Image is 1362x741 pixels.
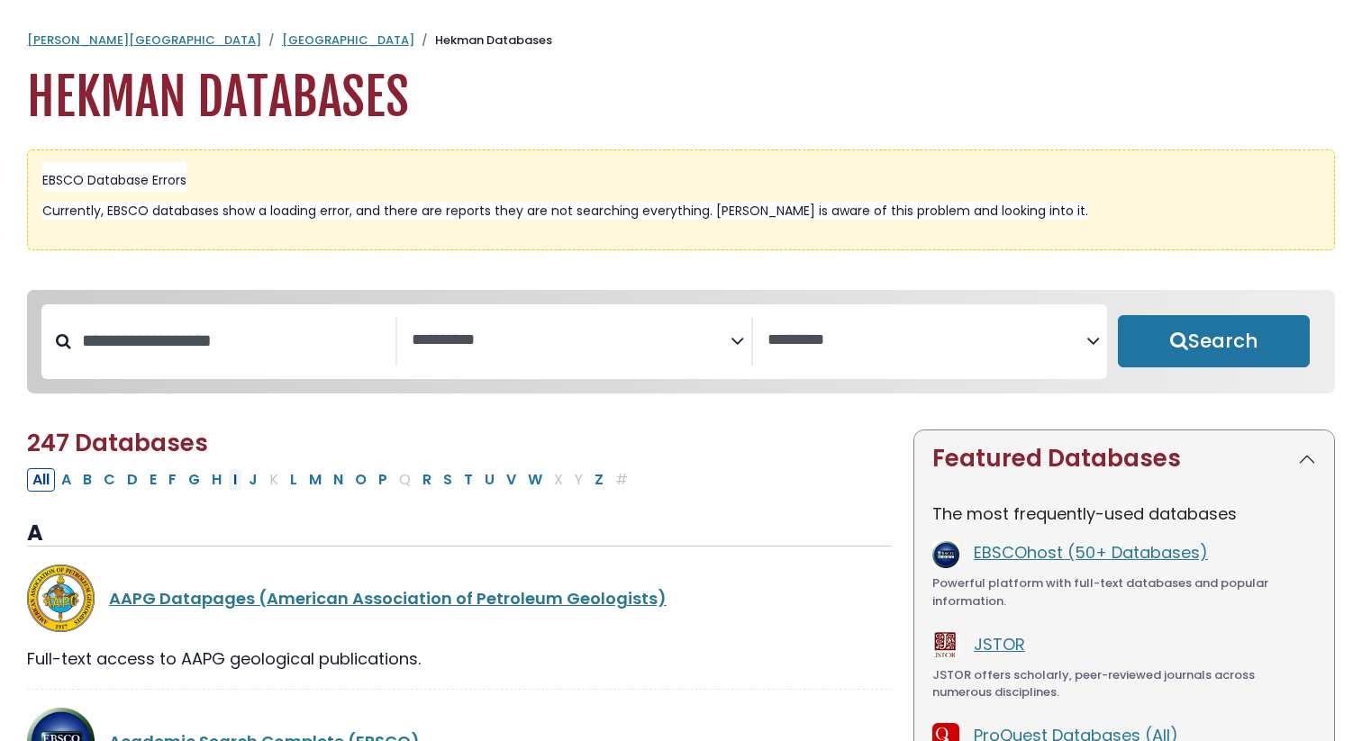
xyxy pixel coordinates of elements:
[767,331,1086,350] textarea: Search
[412,331,731,350] textarea: Search
[27,427,208,459] span: 247 Databases
[459,468,478,492] button: Filter Results T
[974,541,1208,564] a: EBSCOhost (50+ Databases)
[56,468,77,492] button: Filter Results A
[438,468,458,492] button: Filter Results S
[373,468,393,492] button: Filter Results P
[98,468,121,492] button: Filter Results C
[27,32,261,49] a: [PERSON_NAME][GEOGRAPHIC_DATA]
[328,468,349,492] button: Filter Results N
[144,468,162,492] button: Filter Results E
[479,468,500,492] button: Filter Results U
[27,467,635,490] div: Alpha-list to filter by first letter of database name
[914,430,1334,487] button: Featured Databases
[206,468,227,492] button: Filter Results H
[228,468,242,492] button: Filter Results I
[304,468,327,492] button: Filter Results M
[27,32,1335,50] nav: breadcrumb
[27,68,1335,128] h1: Hekman Databases
[932,574,1316,610] div: Powerful platform with full-text databases and popular information.
[27,468,55,492] button: All
[932,666,1316,701] div: JSTOR offers scholarly, peer-reviewed journals across numerous disciplines.
[109,587,667,610] a: AAPG Datapages (American Association of Petroleum Geologists)
[77,468,97,492] button: Filter Results B
[42,202,1088,220] span: Currently, EBSCO databases show a loading error, and there are reports they are not searching eve...
[932,502,1316,526] p: The most frequently-used databases
[522,468,548,492] button: Filter Results W
[183,468,205,492] button: Filter Results G
[243,468,263,492] button: Filter Results J
[350,468,372,492] button: Filter Results O
[27,290,1335,394] nav: Search filters
[501,468,522,492] button: Filter Results V
[27,646,892,671] div: Full-text access to AAPG geological publications.
[42,171,186,189] span: EBSCO Database Errors
[414,32,552,50] li: Hekman Databases
[163,468,182,492] button: Filter Results F
[417,468,437,492] button: Filter Results R
[974,633,1025,655] a: JSTOR
[1118,315,1310,367] button: Submit for Search Results
[282,32,414,49] a: [GEOGRAPHIC_DATA]
[27,520,892,547] h3: A
[122,468,143,492] button: Filter Results D
[285,468,303,492] button: Filter Results L
[71,326,395,356] input: Search database by title or keyword
[589,468,609,492] button: Filter Results Z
